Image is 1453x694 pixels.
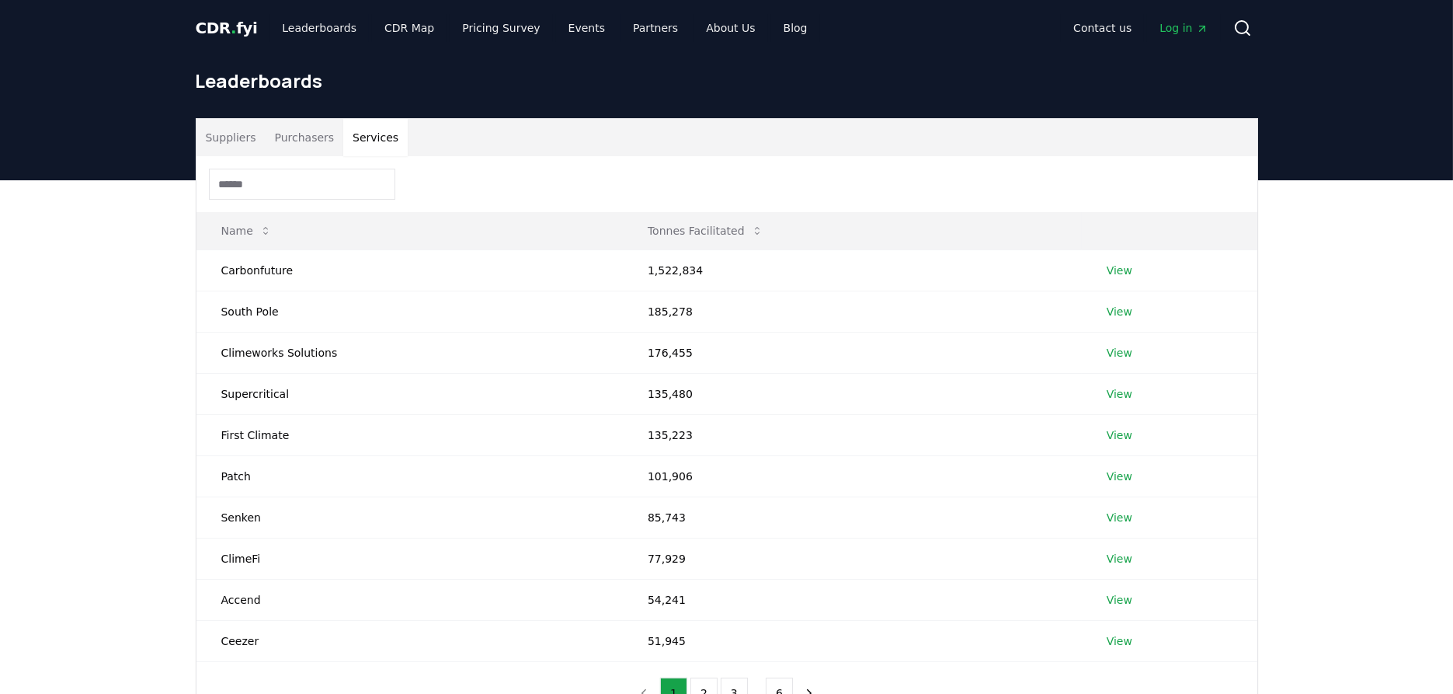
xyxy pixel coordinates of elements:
td: Patch [196,455,623,497]
td: 135,480 [623,373,1082,414]
a: About Us [693,14,767,42]
button: Name [209,215,284,246]
button: Suppliers [196,119,266,156]
a: View [1107,304,1132,319]
button: Services [343,119,408,156]
td: 176,455 [623,332,1082,373]
td: Carbonfuture [196,249,623,291]
td: Senken [196,497,623,538]
td: ClimeFi [196,538,623,579]
a: Log in [1147,14,1220,42]
td: 135,223 [623,414,1082,455]
a: View [1107,345,1132,361]
span: Log in [1159,20,1208,36]
a: View [1107,263,1132,278]
a: View [1107,469,1132,484]
td: 85,743 [623,497,1082,538]
td: Accend [196,579,623,620]
a: Blog [771,14,820,42]
button: Tonnes Facilitated [635,215,776,246]
td: South Pole [196,291,623,332]
nav: Main [269,14,819,42]
a: View [1107,427,1132,443]
span: . [231,19,236,37]
td: Supercritical [196,373,623,414]
a: Contact us [1061,14,1144,42]
td: 51,945 [623,620,1082,661]
a: View [1107,551,1132,567]
td: Climeworks Solutions [196,332,623,373]
td: 77,929 [623,538,1082,579]
nav: Main [1061,14,1220,42]
button: Purchasers [265,119,343,156]
a: View [1107,633,1132,649]
a: Pricing Survey [450,14,552,42]
a: Partners [620,14,690,42]
a: View [1107,592,1132,608]
td: 1,522,834 [623,249,1082,291]
a: Leaderboards [269,14,369,42]
td: 185,278 [623,291,1082,332]
a: CDR.fyi [196,17,258,39]
span: CDR fyi [196,19,258,37]
a: View [1107,510,1132,525]
h1: Leaderboards [196,68,1258,93]
td: Ceezer [196,620,623,661]
td: First Climate [196,414,623,455]
a: CDR Map [372,14,447,42]
a: Events [556,14,617,42]
td: 101,906 [623,455,1082,497]
a: View [1107,386,1132,402]
td: 54,241 [623,579,1082,620]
